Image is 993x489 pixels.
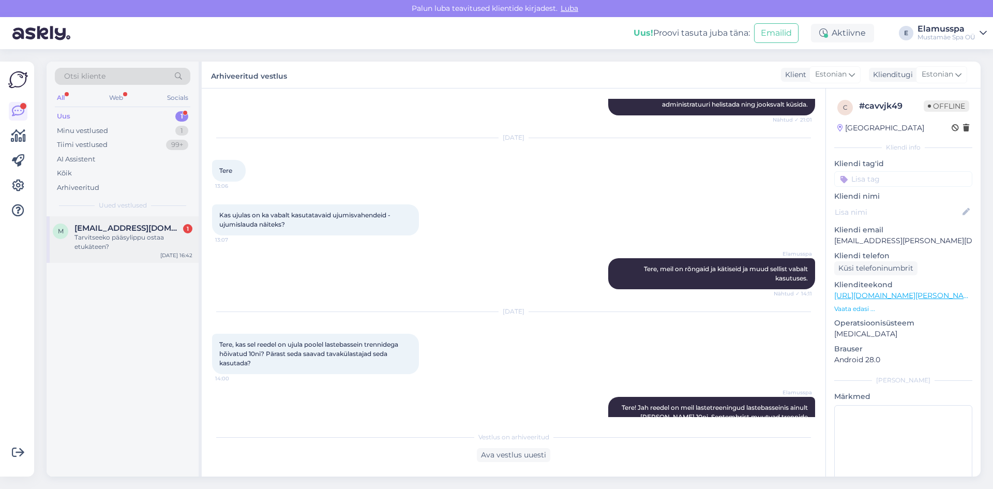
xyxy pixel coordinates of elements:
div: Küsi telefoninumbrit [834,261,917,275]
span: Tere [219,167,232,174]
span: marzu82@msn.com [74,224,182,233]
span: Nähtud ✓ 14:11 [773,290,812,298]
div: Socials [165,91,190,105]
span: Tere, meil on rõngaid ja kätiseid ja muud sellist vabalt kasutuses. [644,265,809,282]
div: Uus [57,111,70,122]
span: 14:00 [215,375,254,382]
div: 1 [175,126,188,136]
p: Operatsioonisüsteem [834,318,972,329]
div: Elamusspa [917,25,975,33]
p: Märkmed [834,391,972,402]
p: [EMAIL_ADDRESS][PERSON_NAME][DOMAIN_NAME] [834,235,972,246]
div: Tarvitseeko pääsylippu ostaa etukäteen? [74,233,192,251]
div: Klient [781,69,806,80]
div: Aktiivne [811,24,874,42]
div: 1 [175,111,188,122]
p: Kliendi email [834,225,972,235]
p: Brauser [834,344,972,354]
span: m [58,227,64,235]
span: Tere, kas sel reedel on ujula poolel lastebassein trennidega hõivatud 10ni? Pärast seda saavad ta... [219,340,400,367]
div: Arhiveeritud [57,183,99,193]
p: Klienditeekond [834,279,972,290]
img: Askly Logo [8,70,28,90]
span: Elamusspa [773,250,812,258]
span: Elamusspa [773,389,812,396]
span: Otsi kliente [64,71,106,82]
div: [PERSON_NAME] [834,376,972,385]
span: 13:07 [215,236,254,244]
div: [DATE] 16:42 [160,251,192,259]
a: ElamusspaMustamäe Spa OÜ [917,25,987,41]
p: Kliendi nimi [834,191,972,202]
div: [DATE] [212,133,815,142]
div: Minu vestlused [57,126,108,136]
div: Kliendi info [834,143,972,152]
span: c [843,103,848,111]
div: AI Assistent [57,154,95,165]
label: Arhiveeritud vestlus [211,68,287,82]
span: Kas ujulas on ka vabalt kasutatavaid ujumisvahendeid - ujumislauda näiteks? [219,211,392,228]
span: Nähtud ✓ 21:01 [773,116,812,124]
input: Lisa tag [834,171,972,187]
span: Vestlus on arhiveeritud [478,433,549,442]
span: Tere! Jah reedel on meil lastetreeningud lastebasseinis ainult [PERSON_NAME] 10ni. Septembrist mu... [622,404,809,430]
span: Luba [558,4,581,13]
div: Mustamäe Spa OÜ [917,33,975,41]
div: Klienditugi [869,69,913,80]
div: Proovi tasuta juba täna: [634,27,750,39]
div: All [55,91,67,105]
b: Uus! [634,28,653,38]
p: [MEDICAL_DATA] [834,329,972,339]
span: Estonian [922,69,953,80]
div: Kõik [57,168,72,179]
button: Emailid [754,23,799,43]
span: Offline [924,100,969,112]
p: Vaata edasi ... [834,304,972,314]
div: 99+ [166,140,188,150]
div: E [899,26,913,40]
p: Android 28.0 [834,354,972,365]
div: [GEOGRAPHIC_DATA] [837,123,924,134]
div: 1 [183,224,192,233]
input: Lisa nimi [835,206,960,218]
span: Estonian [815,69,847,80]
div: Web [107,91,125,105]
p: Kliendi tag'id [834,158,972,169]
div: # cavvjk49 [859,100,924,112]
div: Ava vestlus uuesti [477,448,550,462]
div: Tiimi vestlused [57,140,108,150]
div: [DATE] [212,307,815,316]
span: Uued vestlused [99,201,147,210]
span: 13:06 [215,182,254,190]
p: Kliendi telefon [834,250,972,261]
a: [URL][DOMAIN_NAME][PERSON_NAME] [834,291,977,300]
